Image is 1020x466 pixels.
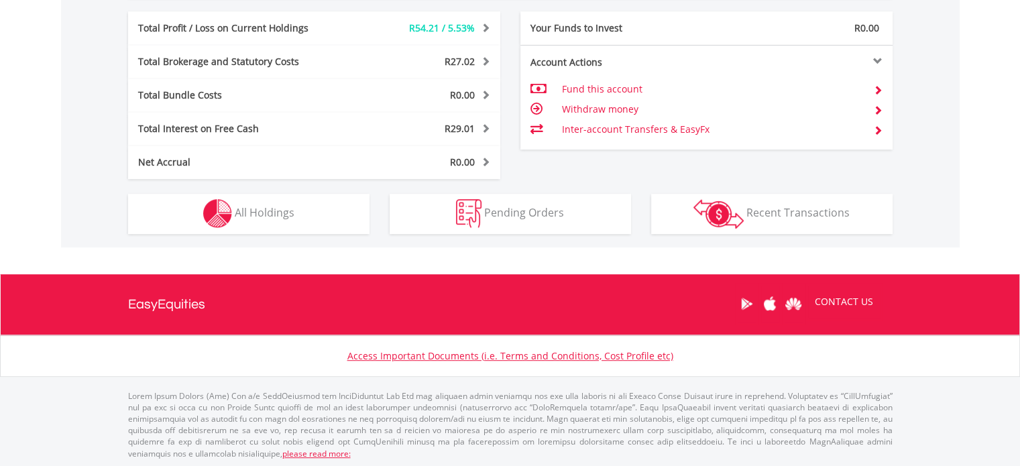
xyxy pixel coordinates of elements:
a: EasyEquities [128,274,205,335]
span: Recent Transactions [746,205,850,220]
span: R29.01 [445,122,475,135]
span: R0.00 [854,21,879,34]
img: pending_instructions-wht.png [456,199,481,228]
div: Total Brokerage and Statutory Costs [128,55,345,68]
a: CONTACT US [805,283,883,321]
a: Apple [758,283,782,325]
a: Google Play [735,283,758,325]
a: Huawei [782,283,805,325]
td: Fund this account [561,79,862,99]
div: Account Actions [520,56,707,69]
div: Total Profit / Loss on Current Holdings [128,21,345,35]
a: please read more: [282,448,351,459]
div: Net Accrual [128,156,345,169]
td: Withdraw money [561,99,862,119]
span: R27.02 [445,55,475,68]
button: All Holdings [128,194,370,234]
span: R0.00 [450,156,475,168]
span: R0.00 [450,89,475,101]
div: Total Bundle Costs [128,89,345,102]
span: All Holdings [235,205,294,220]
span: R54.21 / 5.53% [409,21,475,34]
button: Pending Orders [390,194,631,234]
img: transactions-zar-wht.png [693,199,744,229]
p: Lorem Ipsum Dolors (Ame) Con a/e SeddOeiusmod tem InciDiduntut Lab Etd mag aliquaen admin veniamq... [128,390,893,459]
div: Total Interest on Free Cash [128,122,345,135]
button: Recent Transactions [651,194,893,234]
div: Your Funds to Invest [520,21,707,35]
img: holdings-wht.png [203,199,232,228]
a: Access Important Documents (i.e. Terms and Conditions, Cost Profile etc) [347,349,673,362]
td: Inter-account Transfers & EasyFx [561,119,862,139]
span: Pending Orders [484,205,564,220]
